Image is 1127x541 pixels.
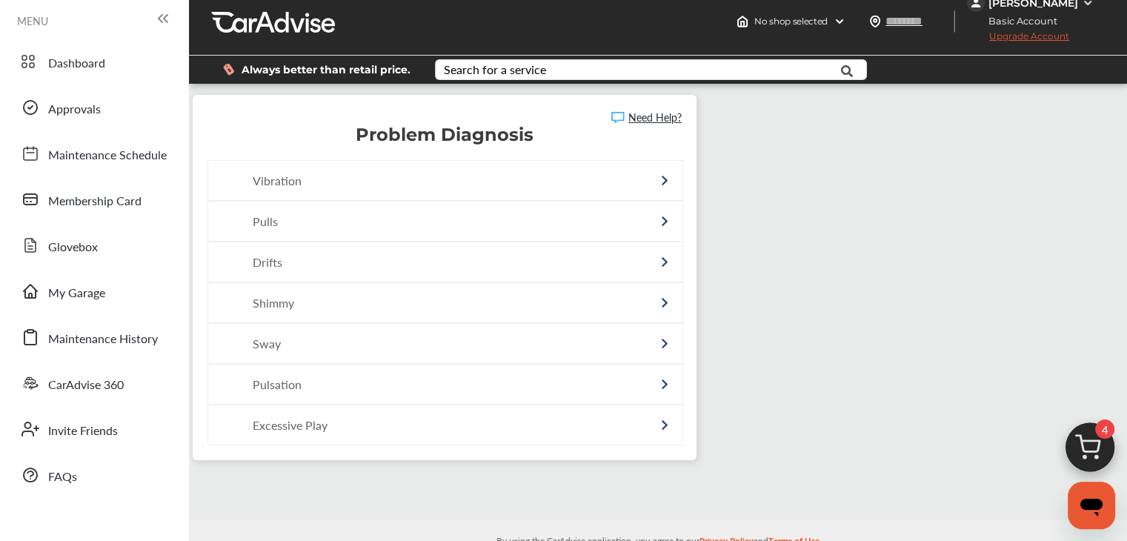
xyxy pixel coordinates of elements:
span: No shop selected [754,16,828,27]
img: header-home-logo.8d720a4f.svg [737,16,748,27]
img: cart_icon.3d0951e8.svg [1054,416,1126,487]
span: CarAdvise 360 [48,376,124,395]
a: CarAdvise 360 [13,364,174,402]
span: Upgrade Account [967,30,1069,49]
span: 4 [1095,419,1114,439]
div: Drifts [253,253,575,270]
p: Problem Diagnosis [207,127,682,142]
img: location_vector.a44bc228.svg [869,16,881,27]
span: Invite Friends [48,422,118,441]
div: Search for a service [444,64,546,76]
span: MENU [17,15,48,27]
div: Pulls [253,213,575,230]
a: Approvals [13,88,174,127]
a: Maintenance Schedule [13,134,174,173]
a: FAQs [13,456,174,494]
a: My Garage [13,272,174,311]
img: dollor_label_vector.a70140d1.svg [223,63,234,76]
a: Vibration [207,160,683,201]
span: Always better than retail price. [242,64,410,75]
img: header-down-arrow.9dd2ce7d.svg [834,16,845,27]
a: Glovebox [13,226,174,265]
div: Excessive Play [253,416,575,434]
span: Dashboard [48,54,105,73]
a: Pulls [207,201,683,242]
span: My Garage [48,284,105,303]
a: Need Help? [611,110,682,125]
span: Glovebox [48,238,98,257]
span: FAQs [48,468,77,487]
div: Sway [253,335,575,352]
span: Approvals [48,100,101,119]
a: Dashboard [13,42,174,81]
a: Invite Friends [13,410,174,448]
div: Vibration [253,172,575,189]
a: Maintenance History [13,318,174,356]
iframe: Button to launch messaging window [1068,482,1115,529]
a: Membership Card [13,180,174,219]
a: Sway [207,323,683,364]
span: Maintenance History [48,330,158,349]
a: Pulsation [207,364,683,405]
span: Membership Card [48,192,142,211]
span: Basic Account [968,13,1068,29]
a: Shimmy [207,282,683,323]
a: Drifts [207,242,683,282]
img: header-divider.bc55588e.svg [954,10,955,33]
a: Excessive Play [207,405,683,445]
div: Pulsation [253,376,575,393]
div: Shimmy [253,294,575,311]
span: Maintenance Schedule [48,146,167,165]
